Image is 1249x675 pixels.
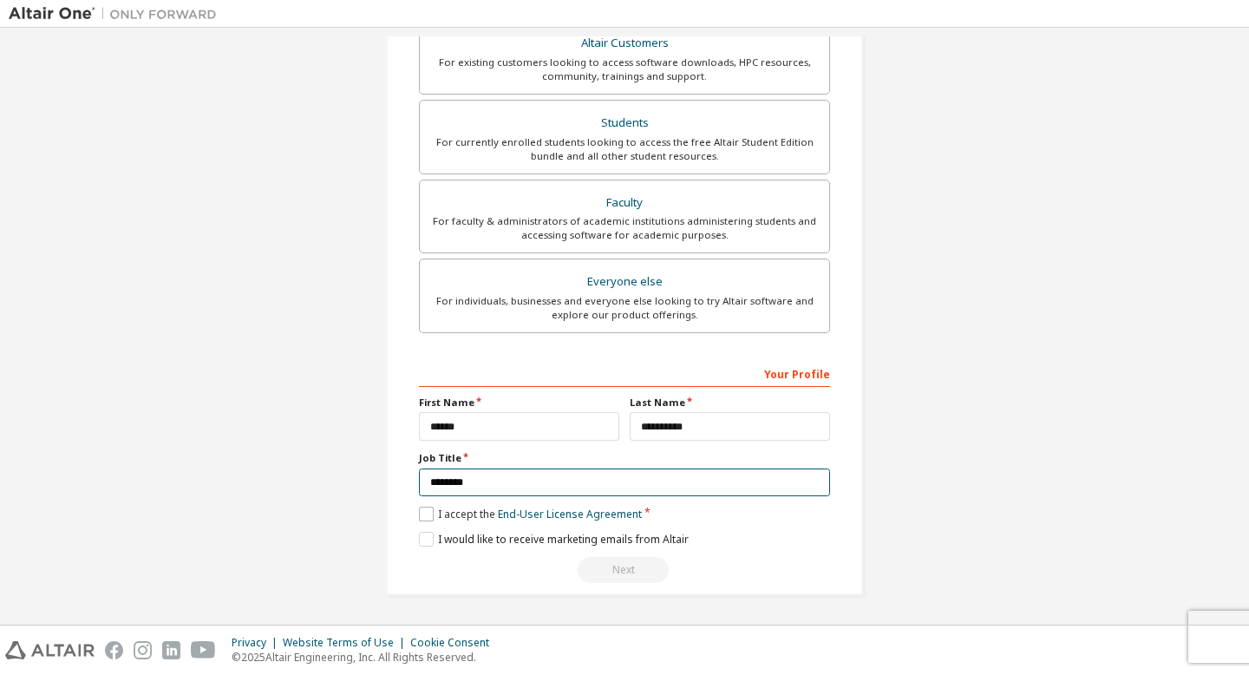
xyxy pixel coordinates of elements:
[630,396,830,410] label: Last Name
[419,532,689,547] label: I would like to receive marketing emails from Altair
[430,56,819,83] div: For existing customers looking to access software downloads, HPC resources, community, trainings ...
[430,294,819,322] div: For individuals, businesses and everyone else looking to try Altair software and explore our prod...
[283,636,410,650] div: Website Terms of Use
[419,396,619,410] label: First Name
[430,111,819,135] div: Students
[498,507,642,521] a: End-User License Agreement
[419,557,830,583] div: Read and acccept EULA to continue
[419,359,830,387] div: Your Profile
[430,214,819,242] div: For faculty & administrators of academic institutions administering students and accessing softwa...
[430,270,819,294] div: Everyone else
[430,135,819,163] div: For currently enrolled students looking to access the free Altair Student Edition bundle and all ...
[232,636,283,650] div: Privacy
[232,650,500,665] p: © 2025 Altair Engineering, Inc. All Rights Reserved.
[134,641,152,659] img: instagram.svg
[191,641,216,659] img: youtube.svg
[5,641,95,659] img: altair_logo.svg
[430,31,819,56] div: Altair Customers
[430,191,819,215] div: Faculty
[419,507,642,521] label: I accept the
[419,451,830,465] label: Job Title
[410,636,500,650] div: Cookie Consent
[162,641,180,659] img: linkedin.svg
[105,641,123,659] img: facebook.svg
[9,5,226,23] img: Altair One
